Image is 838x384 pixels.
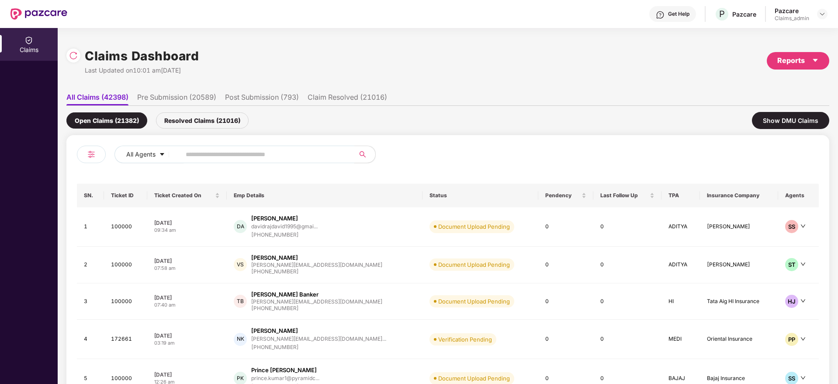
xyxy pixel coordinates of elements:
[752,112,829,129] div: Show DMU Claims
[668,10,689,17] div: Get Help
[154,227,220,234] div: 09:34 am
[800,223,806,229] span: down
[69,51,78,60] img: svg+xml;base64,PHN2ZyBpZD0iUmVsb2FkLTMyeDMyIiB4bWxucz0iaHR0cDovL3d3dy53My5vcmcvMjAwMC9zdmciIHdpZH...
[251,268,382,276] div: [PHONE_NUMBER]
[308,93,387,105] li: Claim Resolved (21016)
[251,304,382,313] div: [PHONE_NUMBER]
[77,207,104,247] td: 1
[438,335,492,344] div: Verification Pending
[661,207,700,247] td: ADITYA
[154,339,220,347] div: 03:19 am
[538,247,593,283] td: 0
[104,247,147,283] td: 100000
[251,231,318,239] div: [PHONE_NUMBER]
[700,283,778,320] td: Tata Aig HI Insurance
[438,297,510,306] div: Document Upload Pending
[538,283,593,320] td: 0
[251,299,382,304] div: [PERSON_NAME][EMAIL_ADDRESS][DOMAIN_NAME]
[159,151,165,158] span: caret-down
[104,320,147,359] td: 172661
[775,7,809,15] div: Pazcare
[104,184,147,207] th: Ticket ID
[85,46,199,66] h1: Claims Dashboard
[593,207,661,247] td: 0
[438,222,510,231] div: Document Upload Pending
[354,146,376,163] button: search
[85,66,199,75] div: Last Updated on 10:01 am[DATE]
[104,283,147,320] td: 100000
[785,258,798,271] div: ST
[251,327,298,335] div: [PERSON_NAME]
[661,184,700,207] th: TPA
[656,10,665,19] img: svg+xml;base64,PHN2ZyBpZD0iSGVscC0zMngzMiIgeG1sbnM9Imh0dHA6Ly93d3cudzMub3JnLzIwMDAvc3ZnIiB3aWR0aD...
[77,247,104,283] td: 2
[251,290,319,299] div: [PERSON_NAME] Banker
[775,15,809,22] div: Claims_admin
[593,247,661,283] td: 0
[438,374,510,383] div: Document Upload Pending
[227,184,422,207] th: Emp Details
[104,207,147,247] td: 100000
[234,258,247,271] div: VS
[545,192,580,199] span: Pendency
[785,220,798,233] div: SS
[800,375,806,381] span: down
[438,260,510,269] div: Document Upload Pending
[538,184,593,207] th: Pendency
[137,93,216,105] li: Pre Submission (20589)
[778,184,819,207] th: Agents
[114,146,184,163] button: All Agentscaret-down
[77,184,104,207] th: SN.
[800,336,806,342] span: down
[422,184,539,207] th: Status
[251,375,319,381] div: prince.kumar1@pyramidc...
[77,283,104,320] td: 3
[251,336,386,342] div: [PERSON_NAME][EMAIL_ADDRESS][DOMAIN_NAME]...
[800,262,806,267] span: down
[593,283,661,320] td: 0
[77,320,104,359] td: 4
[661,247,700,283] td: ADITYA
[785,295,798,308] div: HJ
[777,55,819,66] div: Reports
[251,254,298,262] div: [PERSON_NAME]
[661,283,700,320] td: HI
[593,320,661,359] td: 0
[251,214,298,223] div: [PERSON_NAME]
[66,112,147,129] div: Open Claims (21382)
[661,320,700,359] td: MEDI
[66,93,128,105] li: All Claims (42398)
[154,294,220,301] div: [DATE]
[600,192,648,199] span: Last Follow Up
[700,247,778,283] td: [PERSON_NAME]
[24,36,33,45] img: svg+xml;base64,PHN2ZyBpZD0iQ2xhaW0iIHhtbG5zPSJodHRwOi8vd3d3LnczLm9yZy8yMDAwL3N2ZyIgd2lkdGg9IjIwIi...
[10,8,67,20] img: New Pazcare Logo
[719,9,725,19] span: P
[354,151,371,158] span: search
[593,184,661,207] th: Last Follow Up
[225,93,299,105] li: Post Submission (793)
[732,10,756,18] div: Pazcare
[700,184,778,207] th: Insurance Company
[154,371,220,378] div: [DATE]
[234,295,247,308] div: TB
[251,366,317,374] div: Prince [PERSON_NAME]
[86,149,97,160] img: svg+xml;base64,PHN2ZyB4bWxucz0iaHR0cDovL3d3dy53My5vcmcvMjAwMC9zdmciIHdpZHRoPSIyNCIgaGVpZ2h0PSIyNC...
[154,301,220,309] div: 07:40 am
[700,320,778,359] td: Oriental Insurance
[154,219,220,227] div: [DATE]
[812,57,819,64] span: caret-down
[234,220,247,233] div: DA
[234,333,247,346] div: NK
[156,112,249,129] div: Resolved Claims (21016)
[785,333,798,346] div: PP
[819,10,826,17] img: svg+xml;base64,PHN2ZyBpZD0iRHJvcGRvd24tMzJ4MzIiIHhtbG5zPSJodHRwOi8vd3d3LnczLm9yZy8yMDAwL3N2ZyIgd2...
[800,298,806,304] span: down
[154,332,220,339] div: [DATE]
[251,223,318,229] div: davidrajdavid1995@gmai...
[700,207,778,247] td: [PERSON_NAME]
[147,184,227,207] th: Ticket Created On
[154,257,220,265] div: [DATE]
[538,320,593,359] td: 0
[251,262,382,268] div: [PERSON_NAME][EMAIL_ADDRESS][DOMAIN_NAME]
